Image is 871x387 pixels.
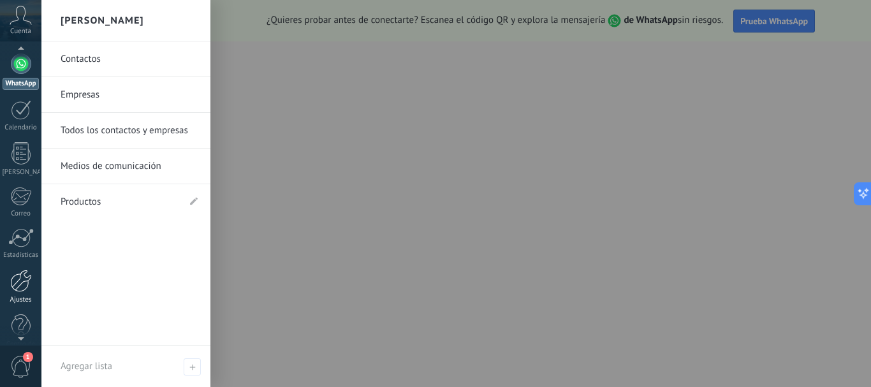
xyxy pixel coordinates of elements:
[10,295,32,304] font: Ajustes
[26,353,30,361] font: 1
[61,149,198,184] a: Medios de comunicación
[11,209,31,218] font: Correo
[61,124,188,136] font: Todos los contactos y empresas
[61,160,161,172] font: Medios de comunicación
[10,27,31,36] font: Cuenta
[6,79,36,88] font: WhatsApp
[3,251,38,259] font: Estadísticas
[3,168,53,177] font: [PERSON_NAME]
[61,53,101,65] font: Contactos
[61,196,101,208] font: Productos
[61,360,112,372] font: Agregar lista
[184,358,201,376] span: Agregar lista
[61,41,198,77] a: Contactos
[61,184,179,220] a: Productos
[61,77,198,113] a: Empresas
[61,89,99,101] font: Empresas
[61,113,198,149] a: Todos los contactos y empresas
[61,15,144,27] font: [PERSON_NAME]
[4,123,36,132] font: Calendario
